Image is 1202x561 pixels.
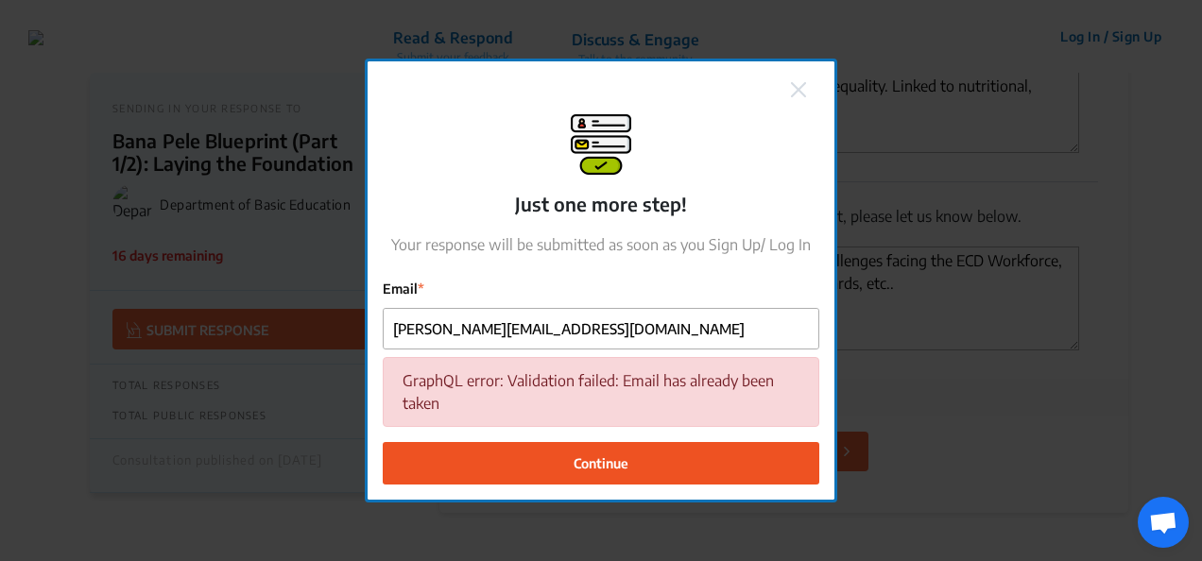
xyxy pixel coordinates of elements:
img: close.png [791,82,806,97]
input: Email [384,309,818,349]
div: GraphQL error: Validation failed: Email has already been taken [383,357,819,427]
p: Your response will be submitted as soon as you Sign Up/ Log In [391,233,811,256]
button: Continue [383,442,819,484]
span: Continue [574,453,628,473]
p: Just one more step! [515,190,687,218]
div: Open chat [1138,497,1189,548]
img: signup-modal.png [571,114,631,175]
label: Email [383,279,819,298]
